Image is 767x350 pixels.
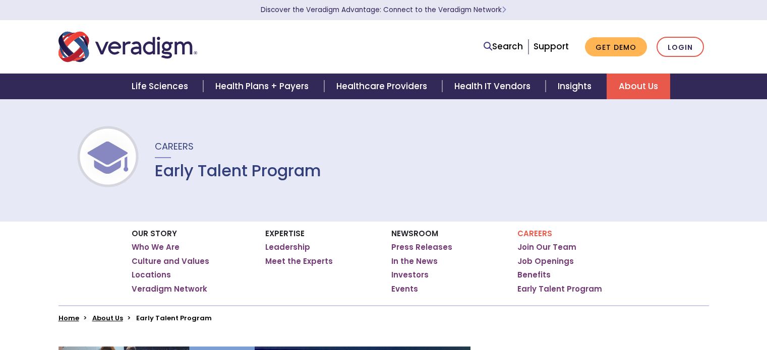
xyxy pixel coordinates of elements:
a: Meet the Experts [265,256,333,266]
a: Early Talent Program [517,284,602,294]
a: Who We Are [132,242,180,252]
a: Culture and Values [132,256,209,266]
a: Press Releases [391,242,452,252]
a: Support [534,40,569,52]
a: Health Plans + Payers [203,74,324,99]
span: Careers [155,140,194,153]
a: Investors [391,270,429,280]
a: Search [484,40,523,53]
a: Home [58,313,79,323]
a: In the News [391,256,438,266]
a: Healthcare Providers [324,74,442,99]
a: Leadership [265,242,310,252]
a: Veradigm Network [132,284,207,294]
a: Locations [132,270,171,280]
a: Join Our Team [517,242,576,252]
a: About Us [92,313,123,323]
a: Health IT Vendors [442,74,546,99]
a: About Us [607,74,670,99]
img: Veradigm logo [58,30,197,63]
a: Insights [546,74,607,99]
a: Job Openings [517,256,574,266]
a: Life Sciences [120,74,203,99]
a: Login [657,37,704,57]
a: Benefits [517,270,551,280]
span: Learn More [502,5,506,15]
a: Discover the Veradigm Advantage: Connect to the Veradigm NetworkLearn More [261,5,506,15]
a: Get Demo [585,37,647,57]
h1: Early Talent Program [155,161,321,180]
a: Events [391,284,418,294]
